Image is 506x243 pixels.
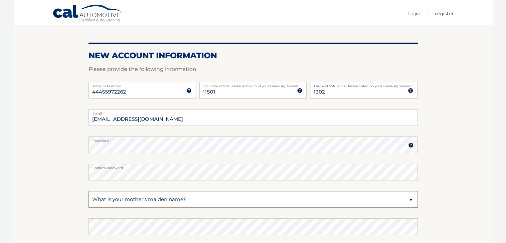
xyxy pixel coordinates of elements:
label: Zip Code of first lessee in box 1b of your Lease Agreement [199,82,307,87]
img: tooltip.svg [408,88,413,93]
img: tooltip.svg [408,142,414,148]
input: Account Number [88,82,196,99]
label: Last 4 of SSN of first lessee listed on your Lease Agreement [310,82,418,87]
p: Please provide the following information. [88,65,418,74]
img: tooltip.svg [297,88,302,93]
h2: New Account Information [88,51,418,61]
label: Email [88,109,418,115]
a: Login [408,8,421,19]
input: Zip Code [199,82,307,99]
label: Confirm Password [88,164,418,169]
label: Account Number [88,82,196,87]
a: Cal Automotive [53,4,122,24]
input: SSN or EIN (last 4 digits only) [310,82,418,99]
input: Email [88,109,418,126]
a: Register [435,8,454,19]
img: tooltip.svg [186,88,192,93]
label: Password [88,136,418,142]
